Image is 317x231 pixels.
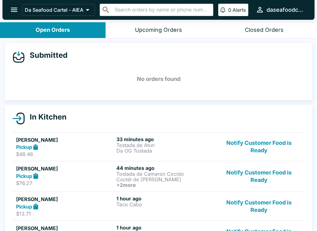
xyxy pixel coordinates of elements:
strong: Pickup [16,173,32,179]
a: [PERSON_NAME]Pickup$13.711 hour agoTaco CaboNotify Customer Food is Ready [12,191,305,220]
h4: In Kitchen [25,112,67,122]
h5: [PERSON_NAME] [16,165,114,172]
strong: Pickup [16,204,32,210]
p: Coctél de [PERSON_NAME] [116,177,214,182]
p: $13.71 [16,211,114,217]
button: daseafoodcartel [253,3,307,16]
p: Tostada de Atun [116,142,214,148]
strong: Pickup [16,144,32,150]
div: Upcoming Orders [135,27,182,34]
button: open drawer [6,2,22,18]
h5: [PERSON_NAME] [16,136,114,144]
p: Tostada de Camaron Cocido [116,171,214,177]
p: Taco Cabo [116,202,214,207]
button: Notify Customer Food is Ready [217,136,301,157]
a: [PERSON_NAME]Pickup$48.4633 minutes agoTostada de AtunDa OG TostadaNotify Customer Food is Ready [12,132,305,161]
button: Notify Customer Food is Ready [217,195,301,217]
h6: 1 hour ago [116,195,214,202]
h4: Submitted [25,51,67,60]
input: Search orders by name or phone number [113,6,211,14]
h6: 1 hour ago [116,225,214,231]
p: Da Seafood Cartel - AIEA [25,7,83,13]
div: Open Orders [36,27,70,34]
p: $48.46 [16,151,114,157]
div: daseafoodcartel [267,6,305,14]
h6: 33 minutes ago [116,136,214,142]
p: $76.27 [16,180,114,186]
h6: 44 minutes ago [116,165,214,171]
p: Alerts [232,7,246,13]
a: [PERSON_NAME]Pickup$76.2744 minutes agoTostada de Camaron CocidoCoctél de [PERSON_NAME]+2moreNoti... [12,161,305,191]
p: 0 [228,7,231,13]
h6: + 2 more [116,182,214,188]
p: Da OG Tostada [116,148,214,153]
div: Closed Orders [245,27,284,34]
button: Da Seafood Cartel - AIEA [22,4,95,16]
h5: No orders found [12,68,305,90]
h5: [PERSON_NAME] [16,195,114,203]
button: Notify Customer Food is Ready [217,165,301,188]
